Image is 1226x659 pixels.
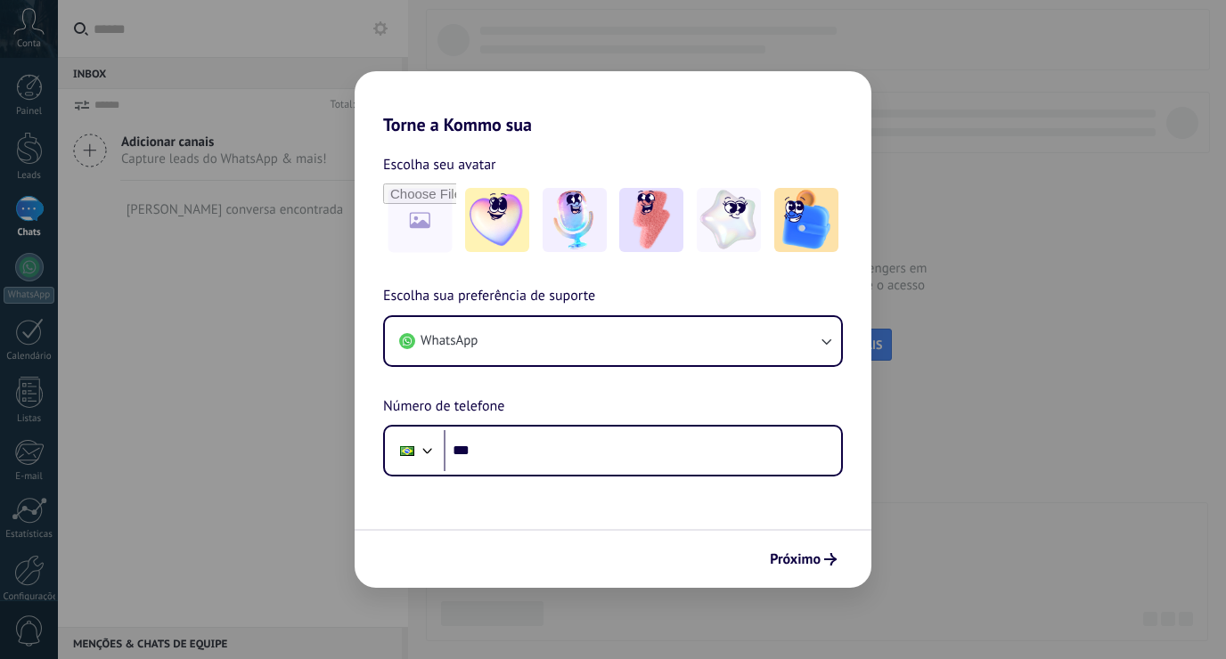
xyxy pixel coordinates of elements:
[465,188,529,252] img: -1.jpeg
[421,332,478,350] span: WhatsApp
[383,285,595,308] span: Escolha sua preferência de suporte
[762,544,845,574] button: Próximo
[383,395,504,419] span: Número de telefone
[697,188,761,252] img: -4.jpeg
[774,188,838,252] img: -5.jpeg
[355,71,871,135] h2: Torne a Kommo sua
[383,153,496,176] span: Escolha seu avatar
[619,188,683,252] img: -3.jpeg
[385,317,841,365] button: WhatsApp
[770,553,821,565] span: Próximo
[543,188,607,252] img: -2.jpeg
[390,432,424,469] div: Brazil: + 55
